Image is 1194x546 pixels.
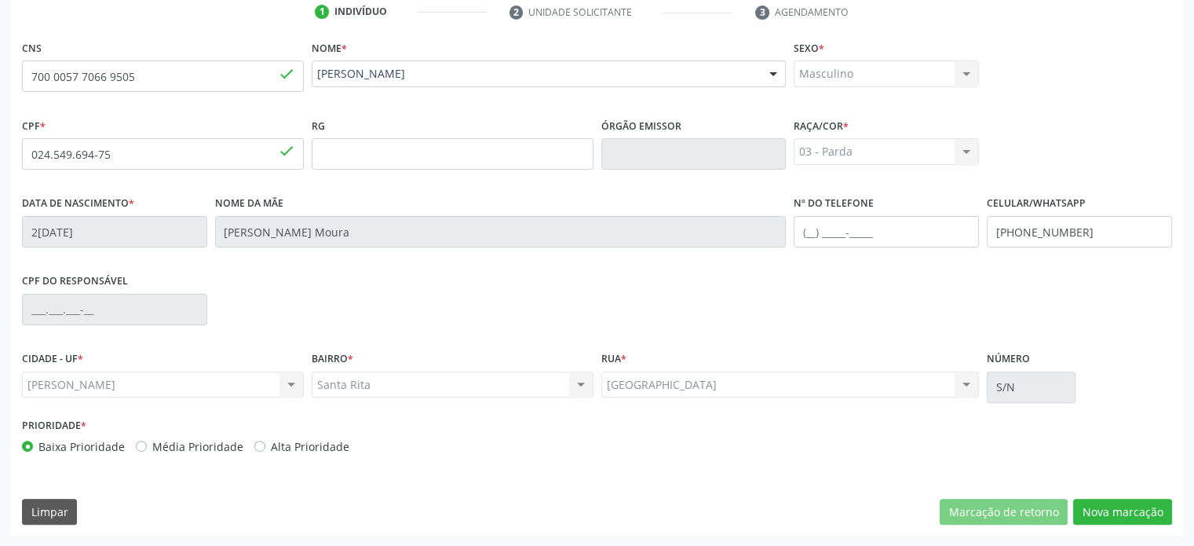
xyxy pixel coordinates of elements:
[312,114,325,138] label: RG
[22,192,134,216] label: Data de nascimento
[215,192,283,216] label: Nome da mãe
[271,438,349,455] label: Alta Prioridade
[601,114,681,138] label: Órgão emissor
[22,216,207,247] input: __/__/____
[1073,499,1172,526] button: Nova marcação
[22,294,207,325] input: ___.___.___-__
[22,414,86,438] label: Prioridade
[278,65,295,82] span: done
[22,114,46,138] label: CPF
[794,192,874,216] label: Nº do Telefone
[317,66,754,82] span: [PERSON_NAME]
[22,347,83,372] label: CIDADE - UF
[794,216,979,247] input: (__) _____-_____
[152,438,243,455] label: Média Prioridade
[22,269,128,294] label: CPF do responsável
[38,438,125,455] label: Baixa Prioridade
[987,216,1172,247] input: (__) _____-_____
[22,36,42,60] label: CNS
[940,499,1068,526] button: Marcação de retorno
[601,347,626,372] label: Rua
[987,347,1030,372] label: Número
[278,142,295,159] span: done
[334,5,387,19] div: Indivíduo
[794,114,849,138] label: Raça/cor
[312,347,353,372] label: BAIRRO
[315,5,329,19] div: 1
[987,192,1086,216] label: Celular/WhatsApp
[312,36,347,60] label: Nome
[794,36,824,60] label: Sexo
